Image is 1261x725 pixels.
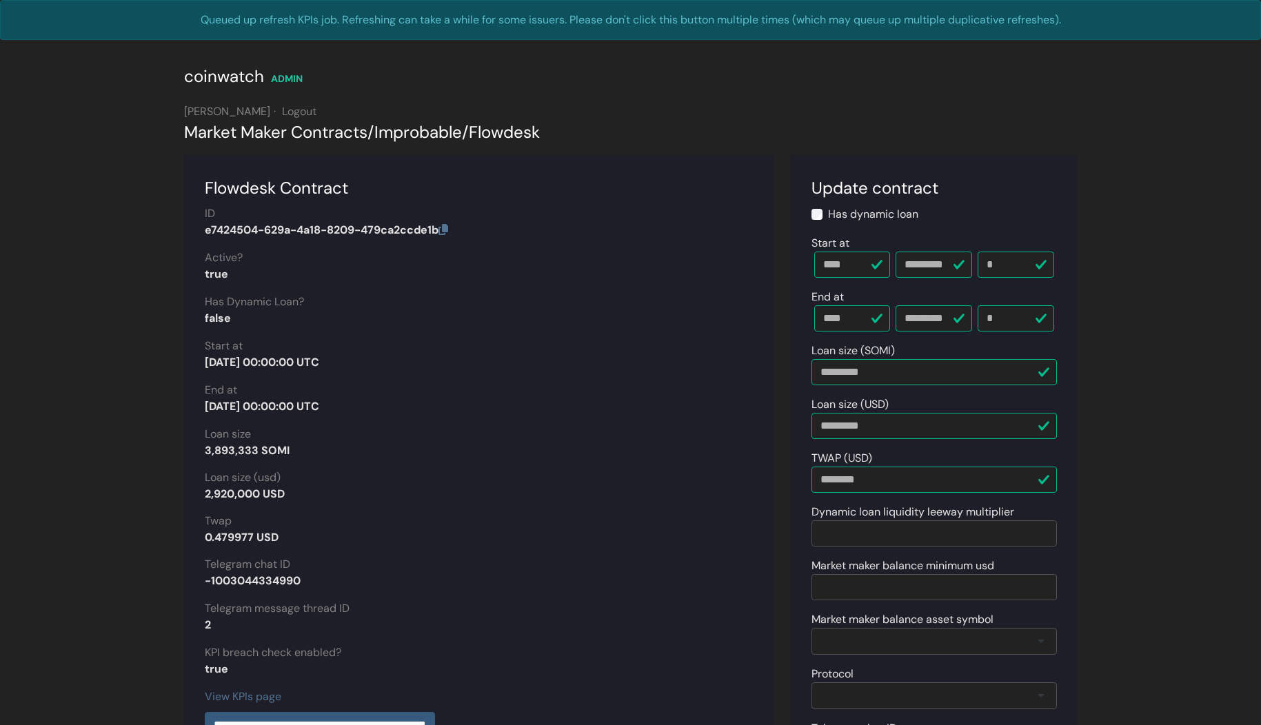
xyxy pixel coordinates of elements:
label: ID [205,205,215,222]
strong: 2 [205,617,211,632]
label: Telegram message thread ID [205,600,350,617]
label: Start at [811,235,849,252]
div: [PERSON_NAME] [184,103,1078,120]
strong: -1003044334990 [205,573,301,588]
label: TWAP (USD) [811,450,872,467]
a: coinwatch ADMIN [184,71,303,85]
strong: true [205,267,228,281]
label: End at [811,289,844,305]
label: Has Dynamic Loan? [205,294,304,310]
strong: false [205,311,231,325]
a: Logout [282,104,316,119]
label: Telegram chat ID [205,556,290,573]
span: / [367,121,374,143]
div: Flowdesk Contract [205,176,754,201]
strong: 0.479977 USD [205,530,279,544]
label: Active? [205,249,243,266]
span: / [462,121,469,143]
strong: [DATE] 00:00:00 UTC [205,399,319,413]
label: End at [205,382,237,398]
strong: 2,920,000 USD [205,487,285,501]
label: Start at [205,338,243,354]
strong: e7424504-629a-4a18-8209-479ca2ccde1b [205,223,448,237]
label: Market maker balance asset symbol [811,611,993,628]
span: · [274,104,276,119]
div: ADMIN [271,72,303,86]
div: Market Maker Contracts Improbable Flowdesk [184,120,1078,145]
label: Market maker balance minimum usd [811,558,994,574]
label: Protocol [811,666,854,682]
label: KPI breach check enabled? [205,644,341,661]
strong: 3,893,333 SOMI [205,443,290,458]
label: Dynamic loan liquidity leeway multiplier [811,504,1014,520]
strong: [DATE] 00:00:00 UTC [205,355,319,369]
label: Twap [205,513,232,529]
a: View KPIs page [205,689,281,704]
label: Loan size [205,426,251,442]
div: coinwatch [184,64,264,89]
label: Loan size (USD) [811,396,889,413]
label: Has dynamic loan [828,206,918,223]
strong: true [205,662,228,676]
label: Loan size (usd) [205,469,281,486]
label: Loan size (SOMI) [811,343,895,359]
div: Update contract [811,176,1057,201]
